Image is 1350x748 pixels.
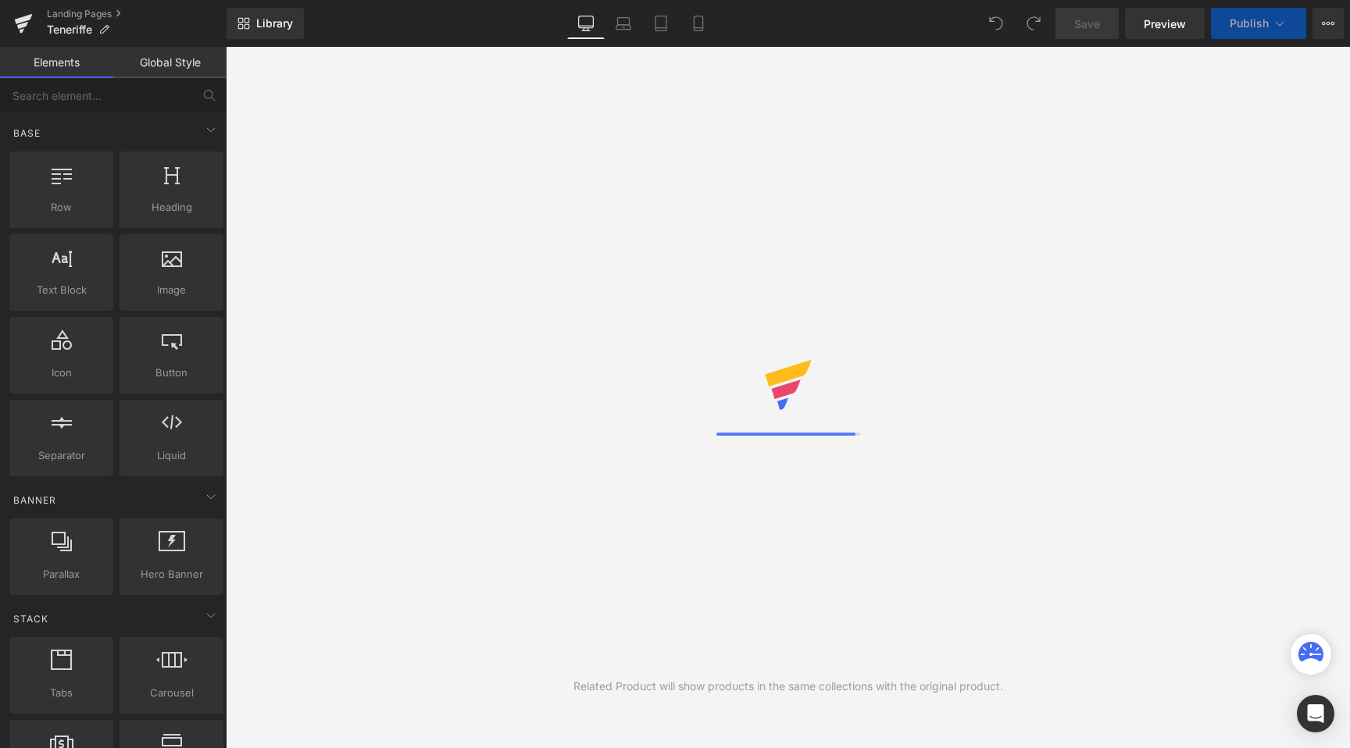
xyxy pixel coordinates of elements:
span: Text Block [14,282,109,298]
a: Laptop [605,8,642,39]
div: Open Intercom Messenger [1297,695,1334,732]
a: Tablet [642,8,680,39]
span: Liquid [124,447,219,464]
span: Row [14,199,109,215]
div: Related Product will show products in the same collections with the original product. [573,678,1003,695]
span: Separator [14,447,109,464]
span: Publish [1230,17,1269,30]
span: Image [124,282,219,298]
button: Publish [1211,8,1306,39]
span: Base [12,126,42,141]
span: Carousel [124,685,219,701]
span: Tabs [14,685,109,701]
button: Undo [980,8,1012,39]
a: Preview [1125,8,1205,39]
span: Parallax [14,566,109,582]
a: Global Style [113,47,227,78]
a: Landing Pages [47,8,227,20]
span: Save [1074,16,1100,32]
span: Hero Banner [124,566,219,582]
span: Button [124,365,219,381]
a: New Library [227,8,304,39]
span: Heading [124,199,219,215]
span: Icon [14,365,109,381]
span: Preview [1144,16,1186,32]
span: Stack [12,611,50,626]
span: Teneriffe [47,23,92,36]
button: Redo [1018,8,1049,39]
span: Banner [12,493,58,508]
a: Mobile [680,8,717,39]
a: Desktop [567,8,605,39]
span: Library [256,16,293,30]
button: More [1312,8,1344,39]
